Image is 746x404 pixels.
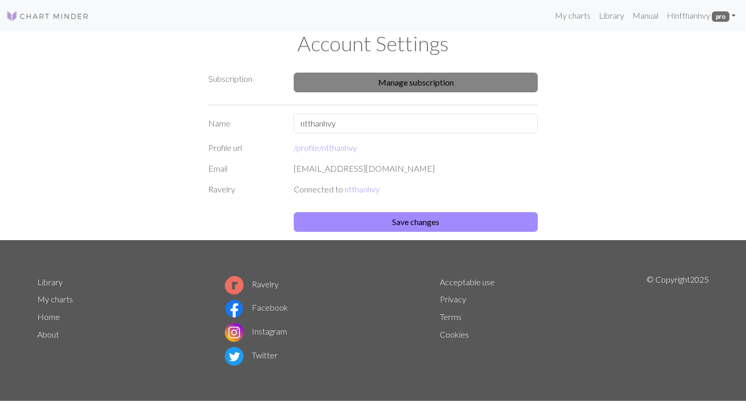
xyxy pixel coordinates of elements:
a: /profile/ntthanhvy [294,143,357,152]
label: Subscription [208,73,252,85]
p: Connected to [294,183,538,196]
button: Manage subscription [294,73,538,92]
p: © Copyright 2025 [647,273,709,368]
a: Privacy [440,294,466,304]
a: Library [595,5,628,26]
a: Instagram [225,326,287,336]
img: Logo [6,10,89,22]
a: Manual [628,5,663,26]
a: Acceptable use [440,277,495,287]
div: Email [202,162,288,175]
a: Ravelry [225,279,279,289]
h1: Account Settings [31,31,715,56]
img: Ravelry logo [225,276,243,295]
a: Facebook [225,302,288,312]
a: My charts [551,5,595,26]
a: About [37,329,59,339]
img: Facebook logo [225,299,243,318]
button: Save changes [294,212,538,232]
div: Profile url [202,142,288,154]
a: Cookies [440,329,469,339]
a: ntthanhvy [345,184,380,194]
div: Ravelry [202,183,288,204]
span: pro [712,11,729,22]
a: Home [37,312,60,322]
a: Twitter [225,350,278,360]
img: Twitter logo [225,347,243,366]
a: Library [37,277,63,287]
img: Instagram logo [225,323,243,342]
a: Hintthanhvy pro [663,5,740,26]
div: [EMAIL_ADDRESS][DOMAIN_NAME] [288,162,544,175]
a: Terms [440,312,462,322]
a: My charts [37,294,73,304]
label: Name [202,114,288,133]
